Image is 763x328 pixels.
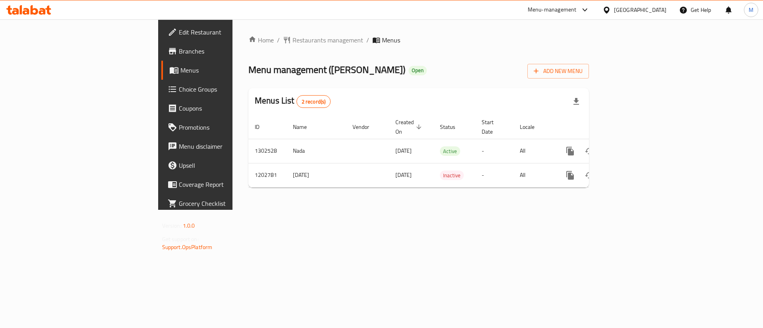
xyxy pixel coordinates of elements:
[162,242,213,252] a: Support.OpsPlatform
[248,35,589,45] nav: breadcrumb
[161,137,286,156] a: Menu disclaimer
[614,6,666,14] div: [GEOGRAPHIC_DATA]
[179,199,279,208] span: Grocery Checklist
[395,146,412,156] span: [DATE]
[161,99,286,118] a: Coupons
[475,163,513,187] td: -
[179,84,279,94] span: Choice Groups
[749,6,753,14] span: M
[409,67,427,74] span: Open
[352,122,380,132] span: Vendor
[183,221,195,231] span: 1.0.0
[283,35,363,45] a: Restaurants management
[440,171,464,180] span: Inactive
[561,166,580,185] button: more
[161,80,286,99] a: Choice Groups
[440,122,466,132] span: Status
[409,66,427,75] div: Open
[520,122,545,132] span: Locale
[287,139,346,163] td: Nada
[297,98,331,105] span: 2 record(s)
[475,139,513,163] td: -
[179,104,279,113] span: Coupons
[161,23,286,42] a: Edit Restaurant
[179,123,279,132] span: Promotions
[580,142,599,161] button: Change Status
[287,163,346,187] td: [DATE]
[513,139,554,163] td: All
[179,161,279,170] span: Upsell
[528,5,577,15] div: Menu-management
[395,170,412,180] span: [DATE]
[366,35,369,45] li: /
[296,95,331,108] div: Total records count
[161,118,286,137] a: Promotions
[248,115,643,188] table: enhanced table
[162,234,199,244] span: Get support on:
[161,175,286,194] a: Coverage Report
[179,142,279,151] span: Menu disclaimer
[567,92,586,111] div: Export file
[161,61,286,80] a: Menus
[161,156,286,175] a: Upsell
[554,115,643,139] th: Actions
[179,27,279,37] span: Edit Restaurant
[292,35,363,45] span: Restaurants management
[395,117,424,136] span: Created On
[382,35,400,45] span: Menus
[580,166,599,185] button: Change Status
[482,117,504,136] span: Start Date
[527,64,589,79] button: Add New Menu
[293,122,317,132] span: Name
[248,61,405,79] span: Menu management ( [PERSON_NAME] )
[180,65,279,75] span: Menus
[561,142,580,161] button: more
[162,221,182,231] span: Version:
[161,42,286,61] a: Branches
[255,95,331,108] h2: Menus List
[179,46,279,56] span: Branches
[179,180,279,189] span: Coverage Report
[440,147,460,156] span: Active
[513,163,554,187] td: All
[161,194,286,213] a: Grocery Checklist
[255,122,270,132] span: ID
[534,66,583,76] span: Add New Menu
